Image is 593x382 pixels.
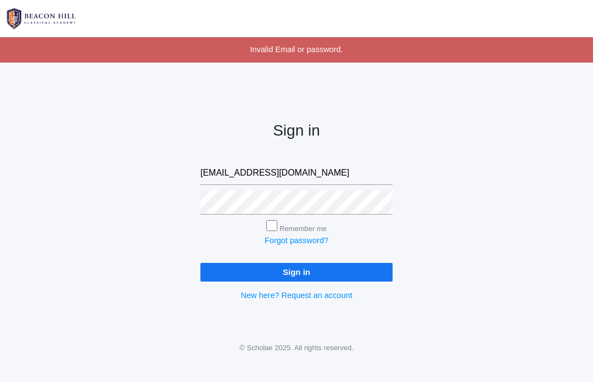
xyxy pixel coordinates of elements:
[200,122,393,139] h2: Sign in
[279,224,327,233] label: Remember me
[240,291,352,300] a: New here? Request an account
[265,236,328,245] a: Forgot password?
[200,263,393,281] input: Sign in
[200,161,393,186] input: Email address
